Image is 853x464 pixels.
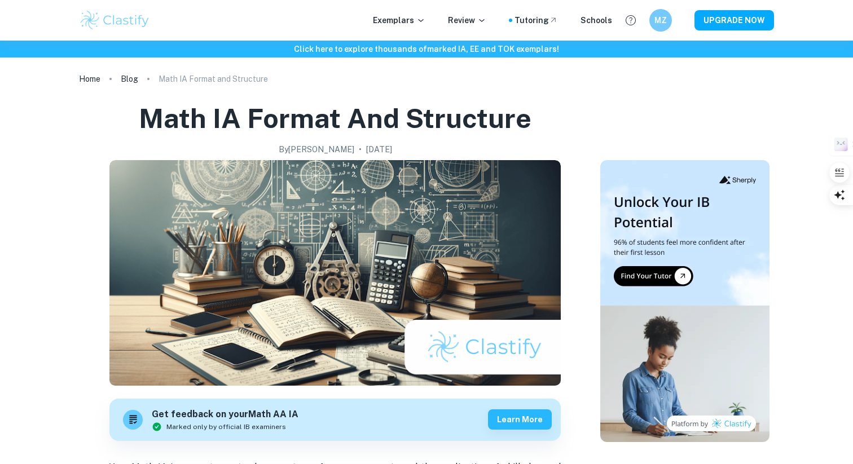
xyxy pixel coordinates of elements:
button: Help and Feedback [621,11,640,30]
a: Get feedback on yourMath AA IAMarked only by official IB examinersLearn more [109,399,561,441]
button: UPGRADE NOW [694,10,774,30]
a: Home [79,71,100,87]
a: Tutoring [515,14,558,26]
h6: Get feedback on your Math AA IA [152,408,298,422]
p: Exemplars [373,14,425,26]
img: Clastify logo [79,9,151,32]
a: Schools [581,14,612,26]
h6: MZ [654,14,667,26]
p: Math IA Format and Structure [159,73,268,85]
h6: Click here to explore thousands of marked IA, EE and TOK exemplars ! [2,43,851,55]
p: Review [448,14,486,26]
h1: Math IA Format and Structure [139,100,531,136]
img: Math IA Format and Structure cover image [109,160,561,386]
button: Learn more [488,409,552,430]
h2: [DATE] [366,143,392,156]
span: Marked only by official IB examiners [166,422,286,432]
a: Blog [121,71,138,87]
button: MZ [649,9,672,32]
img: Thumbnail [600,160,770,442]
h2: By [PERSON_NAME] [279,143,354,156]
p: • [359,143,362,156]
